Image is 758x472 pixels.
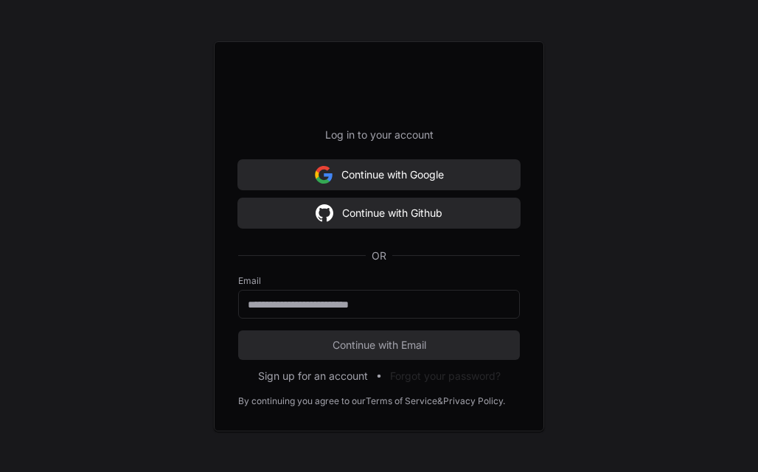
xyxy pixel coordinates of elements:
label: Email [238,275,520,287]
img: Sign in with google [316,198,333,228]
div: & [437,395,443,407]
div: By continuing you agree to our [238,395,366,407]
button: Continue with Google [238,160,520,190]
a: Terms of Service [366,395,437,407]
p: Log in to your account [238,128,520,142]
span: Continue with Email [238,338,520,353]
button: Sign up for an account [258,369,368,383]
button: Continue with Email [238,330,520,360]
button: Continue with Github [238,198,520,228]
a: Privacy Policy. [443,395,505,407]
button: Forgot your password? [390,369,501,383]
img: Sign in with google [315,160,333,190]
span: OR [366,249,392,263]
